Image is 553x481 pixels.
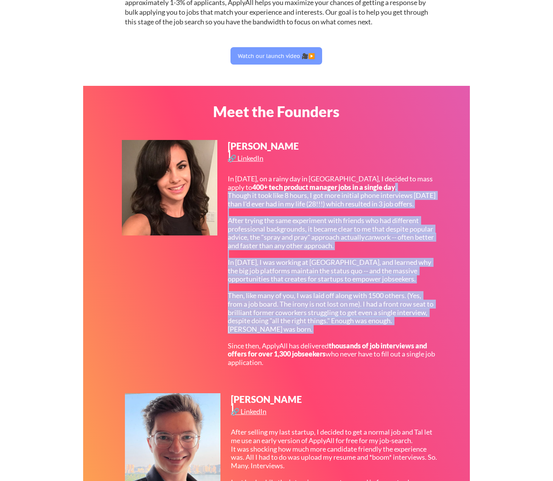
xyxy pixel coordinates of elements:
div: [PERSON_NAME] [231,395,303,413]
a: 🔗 LinkedIn [231,408,268,418]
strong: thousands of job interviews and offers for over 1,300 jobseekers [228,341,428,358]
strong: 400+ tech product manager jobs in a single day [252,183,395,191]
em: can [365,233,375,241]
div: 🔗 LinkedIn [231,408,268,415]
div: 🔗 LinkedIn [228,155,265,162]
div: Meet the Founders [177,104,375,119]
button: Watch our launch video 🎥▶️ [230,47,322,65]
a: 🔗 LinkedIn [228,155,265,164]
div: [PERSON_NAME] [228,142,300,160]
div: In [DATE], on a rainy day in [GEOGRAPHIC_DATA], I decided to mass apply to . Though it took like ... [228,175,435,367]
